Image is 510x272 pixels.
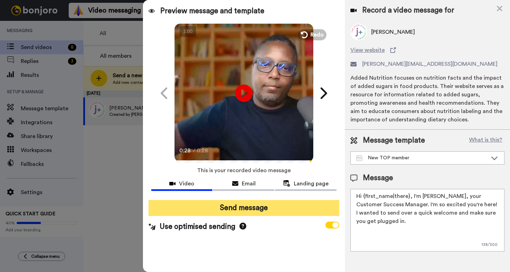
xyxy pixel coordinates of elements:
textarea: Hi {first_name|there}, I'm [PERSON_NAME], your Customer Success Manager. I'm so excited you're he... [350,189,504,251]
p: Thanks for being with us for 4 months - it's flown by! How can we make the next 4 months even bet... [30,20,120,27]
div: New TOP member [356,154,487,161]
p: Message from Grant, sent 1d ago [30,27,120,33]
span: Message [363,173,393,183]
span: Message template [363,135,425,146]
span: Email [242,179,256,188]
span: Landing page [294,179,329,188]
span: [PERSON_NAME][EMAIL_ADDRESS][DOMAIN_NAME] [362,60,498,68]
button: Send message [148,200,339,216]
span: Use optimised sending [160,222,235,232]
span: 0:28 [197,146,209,155]
span: View website [350,46,385,54]
button: What is this? [467,135,504,146]
span: / [193,146,195,155]
div: message notification from Grant, 1d ago. Thanks for being with us for 4 months - it's flown by! H... [10,15,128,38]
span: This is your recorded video message [197,163,291,178]
span: 0:28 [179,146,192,155]
div: Added Nutrition focuses on nutrition facts and the impact of added sugars in food products. Their... [350,74,504,124]
span: Video [179,179,194,188]
img: Message-temps.svg [356,155,362,161]
a: View website [350,46,504,54]
img: Profile image for Grant [16,21,27,32]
